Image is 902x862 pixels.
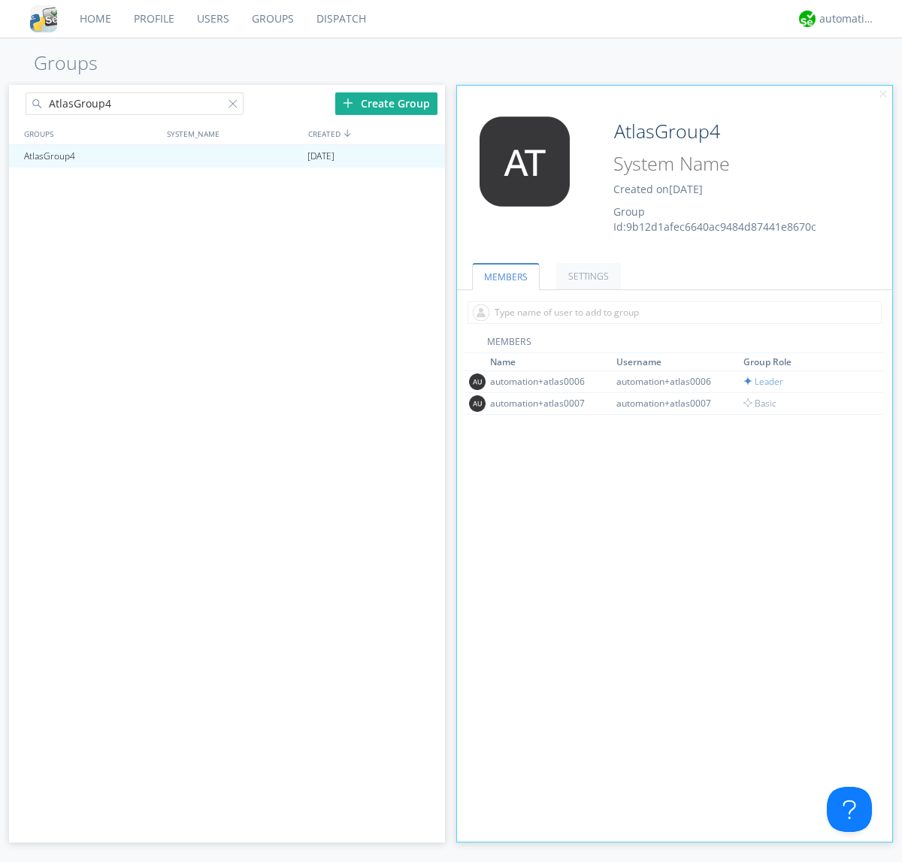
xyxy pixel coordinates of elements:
[616,375,729,388] div: automation+atlas0006
[669,182,703,196] span: [DATE]
[468,301,882,324] input: Type name of user to add to group
[743,397,776,410] span: Basic
[819,11,876,26] div: automation+atlas
[9,145,445,168] a: AtlasGroup4[DATE]
[616,397,729,410] div: automation+atlas0007
[307,145,334,168] span: [DATE]
[465,335,885,353] div: MEMBERS
[488,353,615,371] th: Toggle SortBy
[743,375,783,388] span: Leader
[343,98,353,108] img: plus.svg
[304,122,446,144] div: CREATED
[490,397,603,410] div: automation+atlas0007
[20,145,161,168] div: AtlasGroup4
[26,92,244,115] input: Search groups
[20,122,159,144] div: GROUPS
[608,150,851,178] input: System Name
[335,92,437,115] div: Create Group
[613,204,816,234] span: Group Id: 9b12d1afec6640ac9484d87441e8670c
[472,263,540,290] a: MEMBERS
[163,122,304,144] div: SYSTEM_NAME
[468,116,581,207] img: 373638.png
[878,89,888,100] img: cancel.svg
[799,11,816,27] img: d2d01cd9b4174d08988066c6d424eccd
[490,375,603,388] div: automation+atlas0006
[613,182,703,196] span: Created on
[469,395,486,412] img: 373638.png
[608,116,851,147] input: Group Name
[30,5,57,32] img: cddb5a64eb264b2086981ab96f4c1ba7
[827,787,872,832] iframe: Toggle Customer Support
[614,353,741,371] th: Toggle SortBy
[469,374,486,390] img: 373638.png
[556,263,621,289] a: SETTINGS
[741,353,868,371] th: Toggle SortBy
